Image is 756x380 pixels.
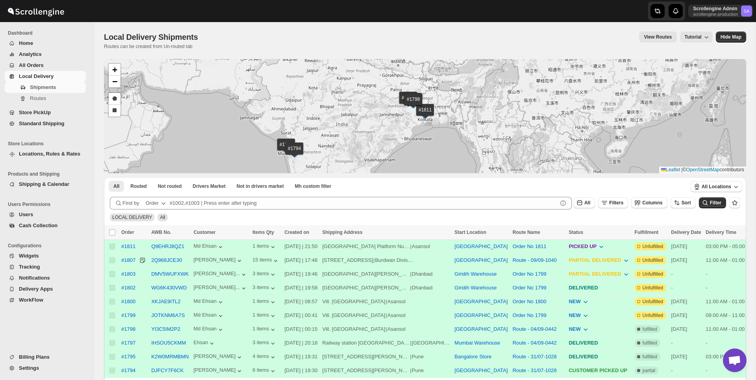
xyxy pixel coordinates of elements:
[5,82,86,93] button: Shipments
[141,197,172,209] button: Order
[408,100,419,108] img: Marker
[513,271,547,277] button: Order No 1799
[513,340,557,346] button: Route - 04/09-0442
[126,181,151,192] button: Routed
[412,284,433,292] div: Dhanbad
[569,339,630,347] div: DELIVERED
[643,285,663,291] span: Unfulfilled
[513,230,540,235] span: Route Name
[151,230,171,235] span: AWB No.
[8,30,89,36] span: Dashboard
[643,354,657,360] span: fulfilled
[194,312,225,320] button: Md Ehsan
[699,197,726,208] button: Filter
[569,243,597,249] span: PICKED UP
[109,93,120,105] a: Draw a polygon
[121,298,135,304] div: #1800
[741,6,752,17] span: Scrollengine Admin
[706,256,754,264] div: 11:00 AM - 01:00 PM
[295,183,332,189] span: Mh custom filter
[671,284,701,292] div: -
[671,298,701,306] div: [DATE]
[8,141,89,147] span: Store Locations
[19,51,42,57] span: Analytics
[744,9,750,13] text: SA
[682,167,683,172] span: |
[19,354,50,360] span: Billing Plans
[252,271,277,278] button: 3 items
[322,298,450,306] div: |
[564,309,594,322] button: NEW
[194,271,248,278] button: [PERSON_NAME]...
[680,32,713,43] button: Tutorial
[19,286,53,292] span: Delivery Apps
[194,353,244,361] div: [PERSON_NAME]
[19,62,44,68] span: All Orders
[252,284,277,292] button: 3 items
[706,325,754,333] div: 11:00 AM - 01:00 PM
[30,95,46,101] span: Routes
[573,197,595,208] button: All
[170,197,558,209] input: #1002,#1003 | Press enter after typing
[322,339,409,347] div: Railway station [GEOGRAPHIC_DATA]
[193,183,225,189] span: Drivers Market
[252,312,277,320] div: 1 items
[5,179,86,190] button: Shipping & Calendar
[454,298,508,304] button: [GEOGRAPHIC_DATA]
[706,284,754,292] div: -
[723,348,747,372] div: Open chat
[5,220,86,231] button: Cash Collection
[194,367,244,375] button: [PERSON_NAME]
[412,243,430,250] div: Asansol
[8,201,89,208] span: Users Permissions
[710,200,721,206] span: Filter
[121,367,135,373] button: #1794
[721,34,741,40] span: Hide Map
[706,270,754,278] div: -
[19,73,54,79] span: Local Delivery
[252,257,280,265] button: 15 items
[5,60,86,71] button: All Orders
[564,240,610,253] button: PICKED UP
[387,325,406,333] div: Asansol
[252,326,277,334] button: 1 items
[706,353,754,361] div: 03:00 PM - 05:00 PM
[643,367,656,374] span: partial
[121,285,135,291] button: #1802
[194,230,216,235] span: Customer
[121,257,135,263] div: #1807
[188,181,230,192] button: Claimable
[671,230,701,235] span: Delivery Date
[706,339,754,347] div: -
[685,34,702,40] span: Tutorial
[252,298,277,306] button: 1 items
[322,243,450,250] div: |
[569,367,630,374] div: CUSTOMER PICKED UP
[252,367,277,375] button: 6 items
[112,215,152,220] span: LOCAL DELIVERY
[407,99,419,108] img: Marker
[151,298,180,304] button: XKJAE9ITL2
[5,49,86,60] button: Analytics
[688,5,753,17] button: User menu
[322,256,450,264] div: |
[158,183,182,189] span: Not routed
[151,285,187,291] button: WG6K430VWD
[598,197,628,208] button: Filters
[121,326,135,332] button: #1798
[19,365,39,371] span: Settings
[643,243,663,250] span: Unfulfilled
[387,311,406,319] div: Asansol
[643,271,663,277] span: Unfulfilled
[322,284,450,292] div: |
[716,32,746,43] button: Map action label
[454,243,508,249] button: [GEOGRAPHIC_DATA]
[564,268,634,280] button: PARTIAL DELIVERED
[513,367,557,373] button: Route - 31/07-1028
[19,40,33,46] span: Home
[671,339,701,347] div: -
